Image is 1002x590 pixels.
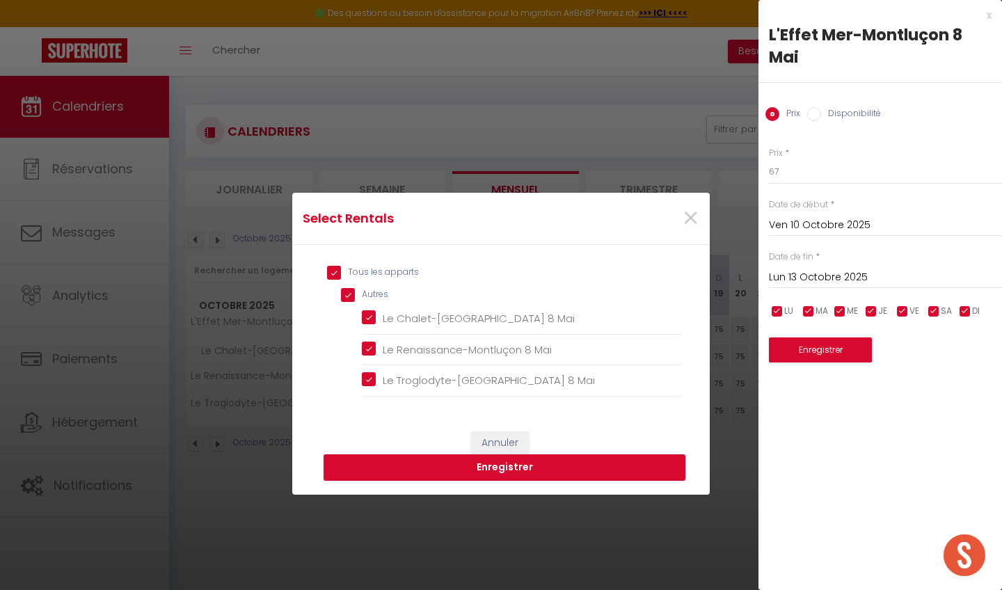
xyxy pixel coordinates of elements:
[816,305,828,318] span: MA
[847,305,858,318] span: ME
[941,305,952,318] span: SA
[682,204,699,234] button: Close
[769,24,992,68] div: L'Effet Mer-Montluçon 8 Mai
[944,534,985,576] div: Ouvrir le chat
[383,342,552,357] span: Le Renaissance-Montluçon 8 Mai
[682,198,699,239] span: ×
[303,209,561,228] h4: Select Rentals
[769,147,783,160] label: Prix
[821,107,881,122] label: Disponibilité
[972,305,980,318] span: DI
[758,7,992,24] div: x
[769,337,872,362] button: Enregistrer
[471,431,529,455] button: Annuler
[769,198,828,212] label: Date de début
[878,305,887,318] span: JE
[769,250,813,264] label: Date de fin
[324,454,685,481] button: Enregistrer
[784,305,793,318] span: LU
[909,305,919,318] span: VE
[779,107,800,122] label: Prix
